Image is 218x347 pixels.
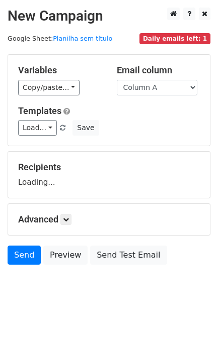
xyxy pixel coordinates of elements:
h5: Variables [18,65,102,76]
a: Send [8,246,41,265]
a: Send Test Email [90,246,167,265]
a: Planilha sem título [53,35,112,42]
div: Loading... [18,162,200,188]
h5: Recipients [18,162,200,173]
span: Daily emails left: 1 [139,33,210,44]
small: Google Sheet: [8,35,112,42]
h5: Email column [117,65,200,76]
a: Daily emails left: 1 [139,35,210,42]
button: Save [72,120,99,136]
a: Templates [18,105,61,116]
a: Load... [18,120,57,136]
a: Preview [43,246,88,265]
h5: Advanced [18,214,200,225]
h2: New Campaign [8,8,210,25]
a: Copy/paste... [18,80,80,95]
